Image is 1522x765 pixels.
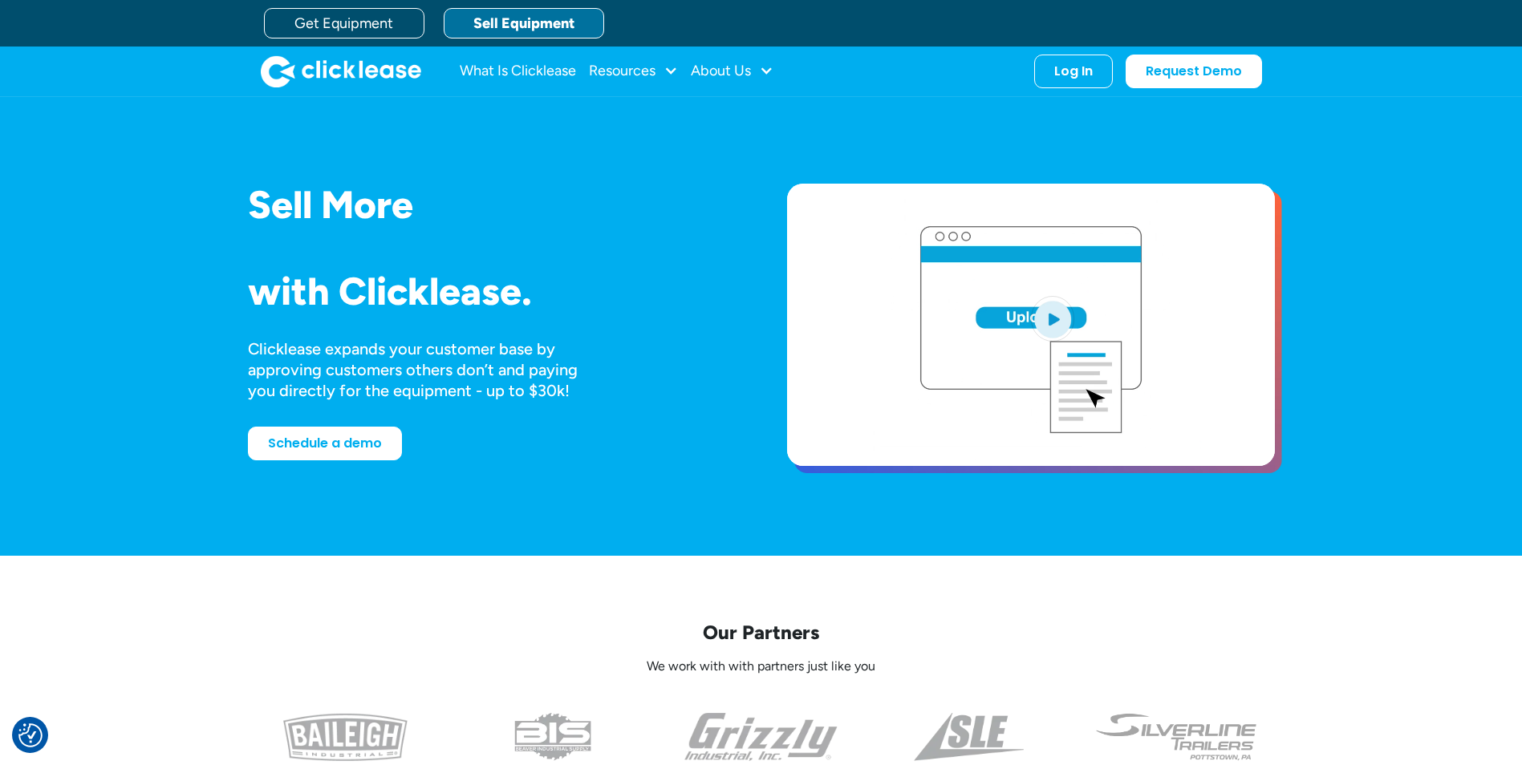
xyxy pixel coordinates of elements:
img: undefined [1094,713,1259,761]
a: home [261,55,421,87]
h1: Sell More [248,184,736,226]
img: a black and white photo of the side of a triangle [914,713,1024,761]
a: What Is Clicklease [460,55,576,87]
img: baileigh logo [283,713,408,761]
a: Request Demo [1126,55,1262,88]
a: open lightbox [787,184,1275,466]
a: Schedule a demo [248,427,402,460]
button: Consent Preferences [18,723,43,747]
div: Log In [1054,63,1093,79]
div: About Us [691,55,773,87]
img: the logo for beaver industrial supply [514,713,591,761]
div: Clicklease expands your customer base by approving customers others don’t and paying you directly... [248,338,607,401]
p: Our Partners [248,620,1275,645]
img: Blue play button logo on a light blue circular background [1031,296,1074,341]
a: Get Equipment [264,8,424,38]
div: Resources [589,55,678,87]
p: We work with with partners just like you [248,658,1275,675]
img: Revisit consent button [18,723,43,747]
a: Sell Equipment [444,8,604,38]
img: the grizzly industrial inc logo [684,713,838,761]
img: Clicklease logo [261,55,421,87]
h1: with Clicklease. [248,270,736,313]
